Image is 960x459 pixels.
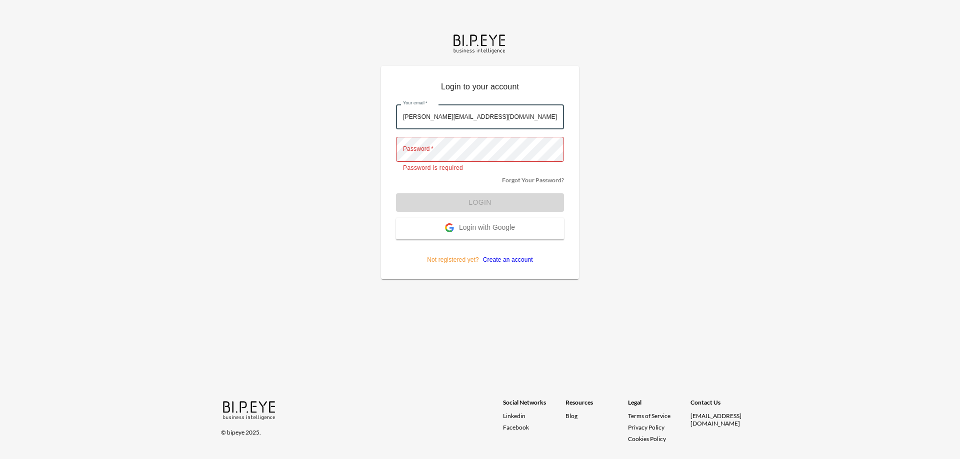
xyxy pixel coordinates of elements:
a: Blog [565,412,577,420]
img: bipeye-logo [451,32,508,54]
span: Login with Google [459,223,515,233]
a: Create an account [479,256,533,263]
div: Contact Us [690,399,753,412]
a: Privacy Policy [628,424,664,431]
a: Terms of Service [628,412,686,420]
label: Your email [403,100,427,106]
p: Password is required [403,163,557,173]
span: Linkedin [503,412,525,420]
p: Login to your account [396,81,564,97]
div: Legal [628,399,690,412]
img: bipeye-logo [221,399,278,421]
p: Not registered yet? [396,239,564,264]
span: Facebook [503,424,529,431]
a: Linkedin [503,412,565,420]
a: Cookies Policy [628,435,666,443]
div: Resources [565,399,628,412]
a: Forgot Your Password? [502,176,564,184]
a: Facebook [503,424,565,431]
div: Social Networks [503,399,565,412]
div: © bipeye 2025. [221,423,489,436]
div: [EMAIL_ADDRESS][DOMAIN_NAME] [690,412,753,427]
button: Login with Google [396,218,564,239]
